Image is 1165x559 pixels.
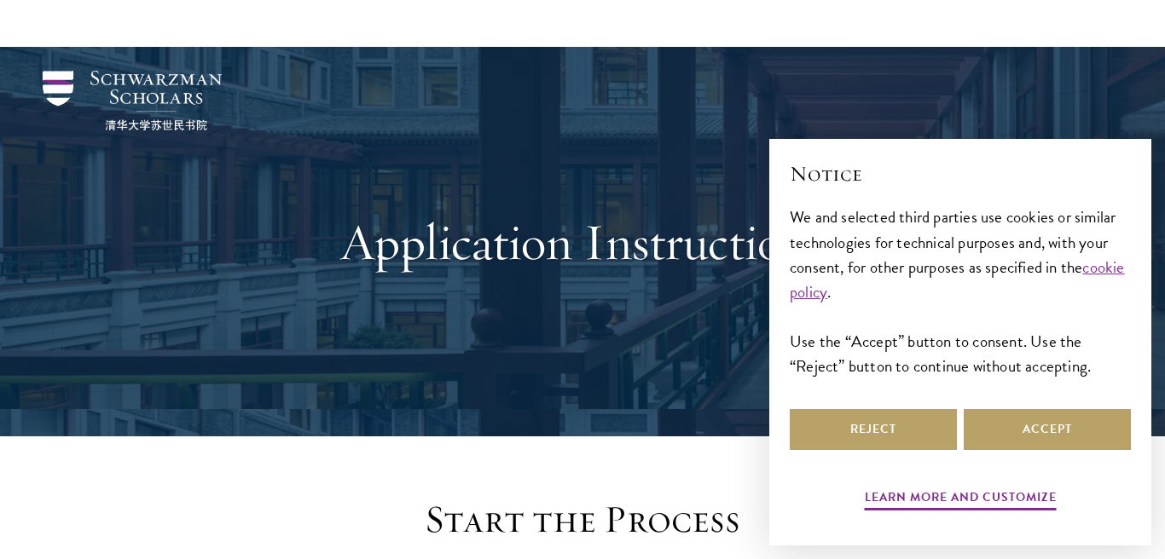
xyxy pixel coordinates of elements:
[964,409,1131,450] button: Accept
[43,71,222,130] img: Schwarzman Scholars
[790,205,1131,377] div: We and selected third parties use cookies or similar technologies for technical purposes and, wit...
[318,496,847,544] h2: Start the Process
[865,487,1057,513] button: Learn more and customize
[790,255,1125,304] a: cookie policy
[790,409,957,450] button: Reject
[288,211,877,273] h1: Application Instructions
[790,159,1131,188] h2: Notice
